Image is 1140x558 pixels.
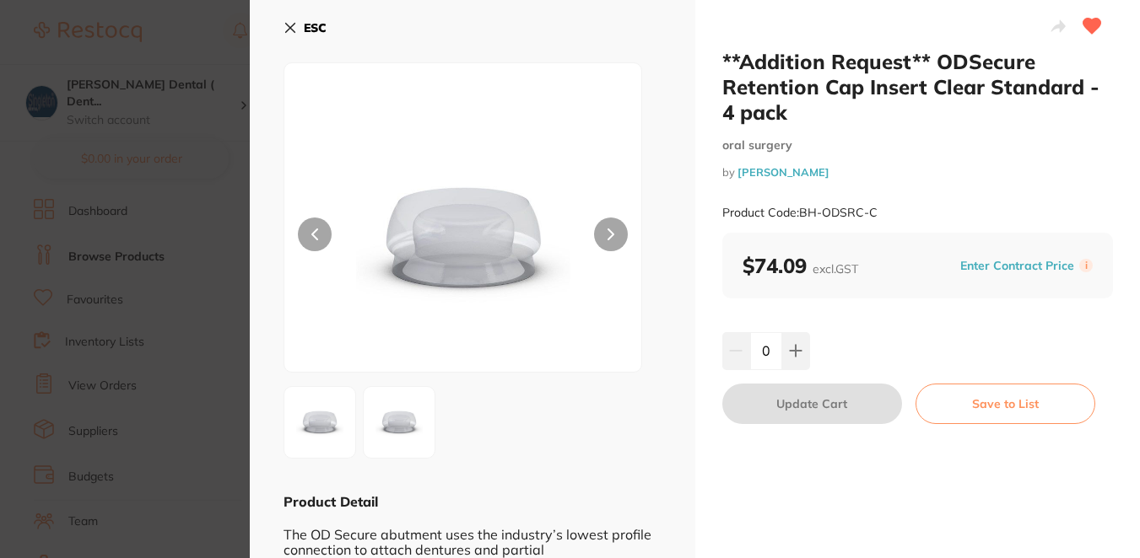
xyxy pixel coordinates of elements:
[737,165,829,179] a: [PERSON_NAME]
[284,493,378,510] b: Product Detail
[722,166,1114,179] small: by
[722,206,878,220] small: Product Code: BH-ODSRC-C
[304,20,327,35] b: ESC
[722,138,1114,153] small: oral surgery
[743,253,858,278] b: $74.09
[813,261,858,276] span: excl. GST
[369,392,430,453] img: LUNfMi5qcGc
[916,384,1095,424] button: Save to List
[289,392,350,453] img: LUMuanBn
[284,13,327,42] button: ESC
[722,384,902,424] button: Update Cart
[722,49,1114,125] h2: **Addition Request** ODSecure Retention Cap Insert Clear Standard - 4 pack
[356,105,570,372] img: LUMuanBn
[1079,259,1093,272] label: i
[955,258,1079,274] button: Enter Contract Price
